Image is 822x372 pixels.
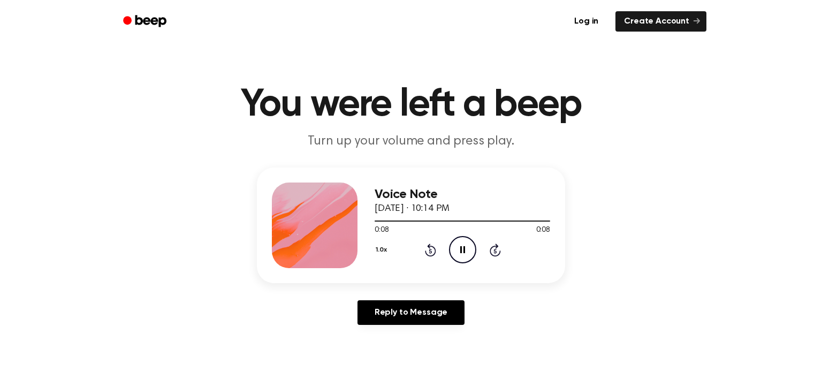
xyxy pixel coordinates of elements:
h3: Voice Note [375,187,550,202]
h1: You were left a beep [137,86,685,124]
a: Reply to Message [357,300,465,325]
span: [DATE] · 10:14 PM [375,204,450,214]
p: Turn up your volume and press play. [205,133,616,150]
button: 1.0x [375,241,391,259]
a: Beep [116,11,176,32]
span: 0:08 [536,225,550,236]
a: Log in [564,9,609,34]
span: 0:08 [375,225,389,236]
a: Create Account [615,11,706,32]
